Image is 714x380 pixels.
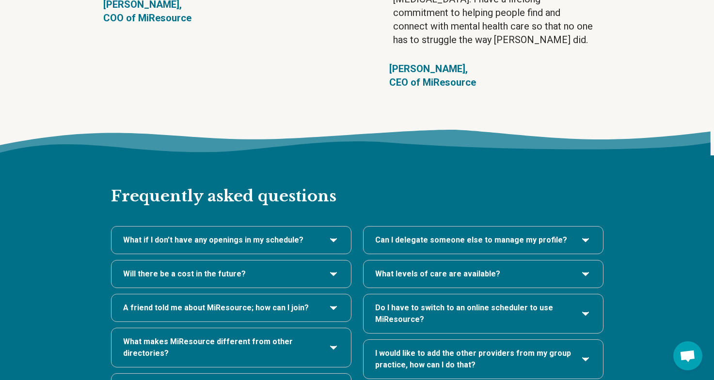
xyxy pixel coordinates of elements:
span: A friend told me about MiResource; how can I join? [123,302,309,314]
button: What levels of care are available? [375,268,591,280]
span: What levels of care are available? [375,268,500,280]
button: I would like to add the other providers from my group practice, how can I do that? [375,348,591,371]
div: Open chat [673,341,702,370]
span: What if I don’t have any openings in my schedule? [123,234,303,246]
span: Can I delegate someone else to manage my profile? [375,234,567,246]
span: Will there be a cost in the future? [123,268,246,280]
button: Can I delegate someone else to manage my profile? [375,234,591,246]
button: Will there be a cost in the future? [123,268,339,280]
p: [PERSON_NAME], CEO of MiResource [389,62,482,89]
span: I would like to add the other providers from my group practice, how can I do that? [375,348,572,371]
button: Do I have to switch to an online scheduler to use MiResource? [375,302,591,325]
span: Do I have to switch to an online scheduler to use MiResource? [375,302,572,325]
button: A friend told me about MiResource; how can I join? [123,302,339,314]
h2: Frequently asked questions [111,155,603,207]
button: What if I don’t have any openings in my schedule? [123,234,339,246]
button: What makes MiResource different from other directories? [123,336,339,359]
span: What makes MiResource different from other directories? [123,336,320,359]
